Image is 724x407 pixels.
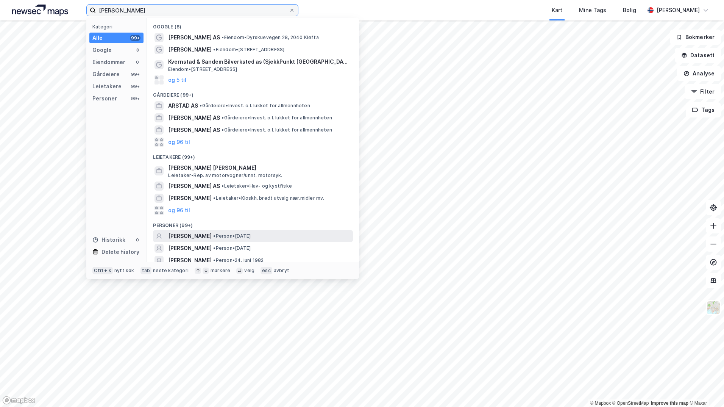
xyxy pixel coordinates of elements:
span: Gårdeiere • Invest. o.l. lukket for allmennheten [200,103,310,109]
span: Leietaker • Hav- og kystfiske [222,183,292,189]
span: [PERSON_NAME] [168,232,212,241]
button: og 96 til [168,206,190,215]
a: Mapbox [590,401,611,406]
div: Kart [552,6,562,15]
div: 0 [134,237,140,243]
span: [PERSON_NAME] [168,256,212,265]
span: [PERSON_NAME] [168,244,212,253]
div: Ctrl + k [92,267,113,274]
div: Gårdeiere [92,70,120,79]
div: Eiendommer [92,58,125,67]
span: • [213,47,215,52]
button: og 96 til [168,138,190,147]
div: neste kategori [153,268,189,274]
a: Mapbox homepage [2,396,36,405]
button: Analyse [677,66,721,81]
button: Bokmerker [670,30,721,45]
span: Leietaker • Rep. av motorvogner/unnt. motorsyk. [168,172,282,178]
div: Personer [92,94,117,103]
span: Person • 24. juni 1982 [213,257,264,263]
div: velg [244,268,254,274]
div: tab [140,267,152,274]
span: • [213,257,215,263]
span: Person • [DATE] [213,245,251,251]
span: ARSTAD AS [168,101,198,110]
img: logo.a4113a55bc3d86da70a041830d287a7e.svg [12,5,68,16]
div: 99+ [130,35,140,41]
span: Leietaker • Kioskh. bredt utvalg nær.midler mv. [213,195,324,201]
span: Person • [DATE] [213,233,251,239]
span: • [213,245,215,251]
div: markere [211,268,230,274]
div: Google (8) [147,18,359,31]
span: [PERSON_NAME] [PERSON_NAME] [168,163,350,172]
span: • [200,103,202,108]
div: esc [261,267,272,274]
div: Leietakere (99+) [147,148,359,162]
span: [PERSON_NAME] [168,194,212,203]
span: Kvernstad & Sandem Bilverksted as (SjekkPunkt [GEOGRAPHIC_DATA]) [168,57,350,66]
span: [PERSON_NAME] AS [168,33,220,42]
span: [PERSON_NAME] AS [168,113,220,122]
button: Datasett [675,48,721,63]
span: [PERSON_NAME] AS [168,182,220,191]
div: Alle [92,33,103,42]
div: 99+ [130,95,140,102]
div: [PERSON_NAME] [657,6,700,15]
div: Personer (99+) [147,216,359,230]
span: • [222,34,224,40]
div: Historikk [92,235,125,244]
input: Søk på adresse, matrikkel, gårdeiere, leietakere eller personer [96,5,289,16]
div: Kontrollprogram for chat [686,371,724,407]
div: avbryt [274,268,289,274]
div: Kategori [92,24,144,30]
span: • [213,233,215,239]
span: Gårdeiere • Invest. o.l. lukket for allmennheten [222,127,332,133]
span: [PERSON_NAME] [168,45,212,54]
img: Z [706,301,721,315]
a: Improve this map [651,401,688,406]
div: 0 [134,59,140,65]
iframe: Chat Widget [686,371,724,407]
div: Bolig [623,6,636,15]
span: • [222,183,224,189]
div: Leietakere [92,82,122,91]
div: Google [92,45,112,55]
span: Eiendom • [STREET_ADDRESS] [213,47,284,53]
span: • [222,115,224,121]
div: 8 [134,47,140,53]
span: Gårdeiere • Invest. o.l. lukket for allmennheten [222,115,332,121]
div: nytt søk [114,268,134,274]
div: 99+ [130,71,140,77]
button: og 5 til [168,75,186,85]
button: Tags [686,102,721,117]
span: Eiendom • Dyrskuevegen 28, 2040 Kløfta [222,34,318,41]
span: • [213,195,215,201]
button: Filter [685,84,721,99]
span: • [222,127,224,133]
div: Mine Tags [579,6,606,15]
span: [PERSON_NAME] AS [168,125,220,135]
a: OpenStreetMap [612,401,649,406]
div: Delete history [101,247,139,257]
div: Gårdeiere (99+) [147,86,359,100]
span: Eiendom • [STREET_ADDRESS] [168,66,237,72]
div: 99+ [130,83,140,89]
